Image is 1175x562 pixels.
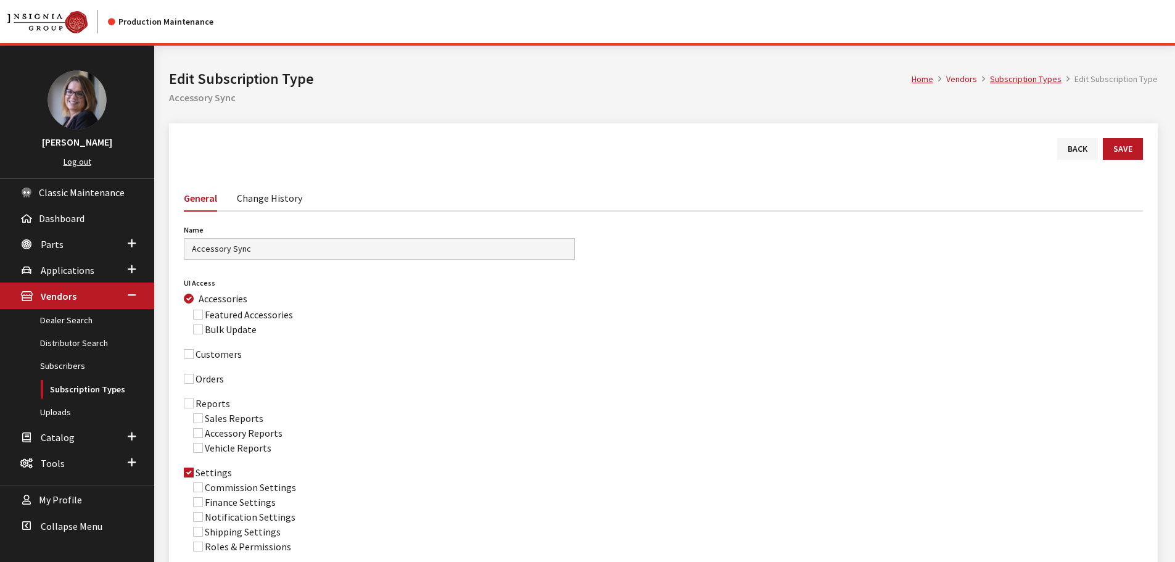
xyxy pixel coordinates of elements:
a: Subscription Types [990,73,1062,85]
label: Finance Settings [205,495,276,510]
h1: Edit Subscription Type [169,68,912,90]
h3: [PERSON_NAME] [12,134,142,149]
label: Reports [196,396,230,411]
a: Insignia Group logo [7,10,108,33]
label: Orders [196,371,224,386]
button: Save [1103,138,1143,160]
span: Parts [41,238,64,250]
h2: Accessory Sync [169,90,1158,105]
span: Collapse Menu [41,520,102,532]
span: Classic Maintenance [39,186,125,199]
li: Vendors [933,73,977,86]
label: Sales Reports [205,411,263,426]
label: Accessories [199,291,247,306]
label: Vehicle Reports [205,440,271,455]
span: Catalog [41,431,75,444]
label: Accessory Reports [205,426,282,440]
img: Catalog Maintenance [7,11,88,33]
label: Name [184,225,204,236]
span: Tools [41,457,65,469]
label: Featured Accessories [205,307,293,322]
span: Vendors [41,291,76,303]
span: Applications [41,264,94,276]
label: Settings [196,465,232,480]
a: Home [912,73,933,85]
a: Change History [237,184,302,210]
li: Edit Subscription Type [1062,73,1158,86]
label: Notification Settings [205,510,295,524]
a: Back [1057,138,1098,160]
label: UI Access [184,278,215,289]
label: Shipping Settings [205,524,281,539]
div: Production Maintenance [108,15,213,28]
a: Log out [64,156,91,167]
span: Dashboard [39,212,85,225]
label: Customers [196,347,242,362]
span: My Profile [39,494,82,506]
label: Roles & Permissions [205,539,291,554]
a: General [184,184,217,212]
label: Bulk Update [205,322,257,337]
img: Kim Callahan Collins [47,70,107,130]
label: Commission Settings [205,480,296,495]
